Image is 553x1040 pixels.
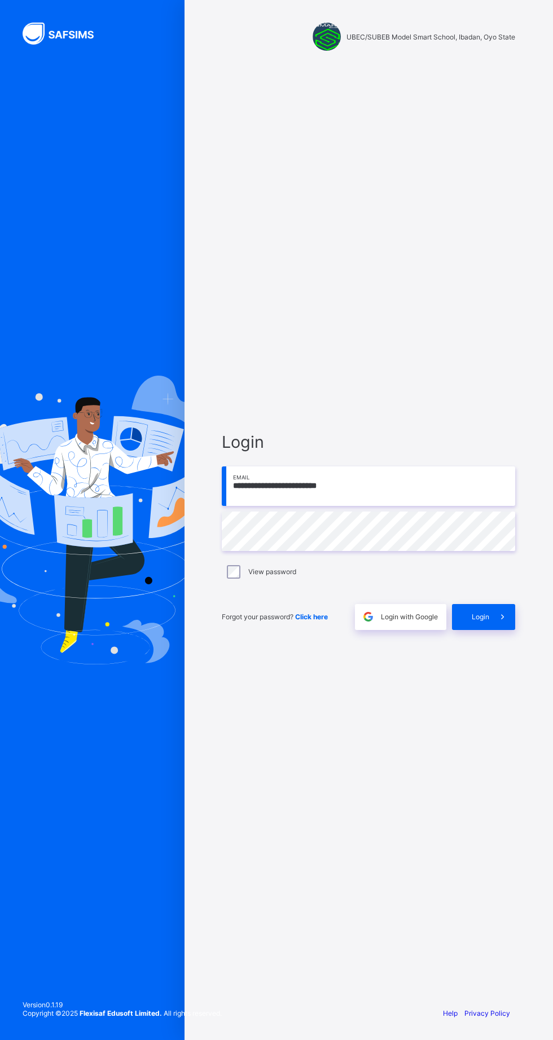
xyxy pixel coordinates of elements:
a: Privacy Policy [464,1009,510,1017]
a: Click here [295,612,328,621]
img: SAFSIMS Logo [23,23,107,45]
span: Login with Google [381,612,438,621]
img: google.396cfc9801f0270233282035f929180a.svg [362,610,375,623]
span: Login [222,432,515,452]
span: UBEC/SUBEB Model Smart School, Ibadan, Oyo State [346,33,515,41]
span: Version 0.1.19 [23,1001,222,1009]
span: Login [472,612,489,621]
span: Forgot your password? [222,612,328,621]
a: Help [443,1009,458,1017]
label: View password [248,567,296,576]
span: Copyright © 2025 All rights reserved. [23,1009,222,1017]
strong: Flexisaf Edusoft Limited. [80,1009,162,1017]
